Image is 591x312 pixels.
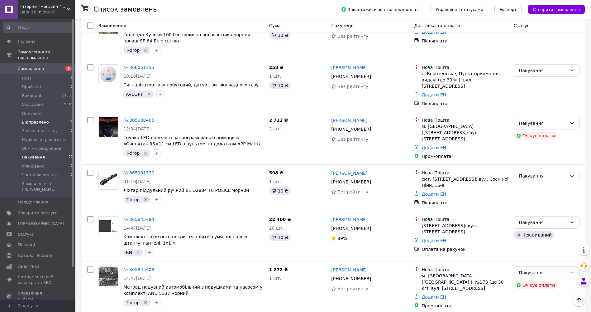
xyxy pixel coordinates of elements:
[126,250,132,255] span: RN
[22,76,31,81] span: Нові
[499,7,517,12] span: Експорт
[22,84,41,90] span: Прийняті
[269,187,291,195] div: 10 ₴
[22,128,57,134] span: Заявка на склад
[519,173,567,179] div: Пакування
[143,197,148,202] svg: Видалити мітку
[18,274,58,285] span: Інструменти веб-майстра та SEO
[126,92,143,97] span: AVEOPT
[22,181,71,192] span: Замовлення з [PERSON_NAME]
[136,250,141,255] svg: Видалити мітку
[269,23,281,28] span: Cума
[337,189,368,194] span: Без рейтингу
[126,48,140,53] span: T-drop
[331,179,371,184] span: [PHONE_NUMBER]
[422,71,508,89] div: с. Борозенське, Пункт приймання-видачі (до 30 кг): вул. [STREET_ADDRESS]
[3,22,74,33] input: Пошук
[22,154,45,160] span: Пакування
[143,300,148,305] svg: Видалити мітку
[533,7,580,12] span: Створити замовлення
[18,264,40,269] span: Аналітика
[126,197,140,202] span: T-drop
[22,172,58,178] span: Часткова оплата
[123,276,151,281] span: 14:47[DATE]
[98,64,118,84] a: Фото товару
[71,137,73,143] span: 0
[514,281,558,289] div: Очікує оплати
[337,84,368,89] span: Без рейтингу
[99,65,118,84] img: Фото товару
[422,64,508,71] div: Нова Пошта
[331,226,371,231] span: [PHONE_NUMBER]
[20,9,75,15] div: Ваш ID: 3539955
[336,5,424,14] button: Завантажити звіт по пром-оплаті
[71,76,73,81] span: 6
[18,232,34,237] span: Відгуки
[422,123,508,142] div: м. [GEOGRAPHIC_DATA] ([STREET_ADDRESS]: вул. [STREET_ADDRESS]
[123,285,262,296] a: Матрац надувний автомобільний з подушками та насосом у комплекті AND 5337 Чорний
[99,220,118,233] img: Фото товару
[123,82,259,87] a: Сигналізатор газу побутовий, датчик витоку чадного газу
[62,93,73,99] span: 12333
[99,117,118,137] img: Фото товару
[431,5,488,14] button: Управління статусами
[71,163,73,169] span: 2
[331,127,371,132] span: [PHONE_NUMBER]
[98,170,118,190] a: Фото товару
[98,266,118,286] a: Фото товару
[337,236,347,241] span: 89%
[337,286,368,291] span: Без рейтингу
[123,188,249,193] a: Ліхтар піддульний ручний BL Q2804 T6 POLICE Чорний
[514,231,554,239] div: Чек виданий
[99,170,118,189] img: Фото товару
[123,267,154,272] a: № 365845408
[69,154,73,160] span: 21
[71,181,73,192] span: 0
[98,23,126,28] span: Замовлення
[123,135,261,153] a: Гнучка LED-панель із запрограмованою анімацією «Оченята» 35×11 см LED з пультом та додатком APP M...
[18,39,36,44] span: Головна
[422,273,508,291] div: м. [GEOGRAPHIC_DATA] ([GEOGRAPHIC_DATA].), №173 (до 30 кг): вул. [STREET_ADDRESS]
[519,120,567,127] div: Пакування
[422,176,508,188] div: смт. [STREET_ADDRESS]: вул. Сосніної Ніни, 16-а
[422,192,446,197] a: Додати ЕН
[514,132,558,139] div: Очікує оплати
[123,65,154,70] a: № 366051355
[422,216,508,222] div: Нова Пошта
[269,217,291,222] span: 22 400 ₴
[331,276,371,281] span: [PHONE_NUMBER]
[422,266,508,273] div: Нова Пошта
[22,93,41,99] span: Виконані
[519,269,567,276] div: Пакування
[337,34,368,39] span: Без рейтингу
[331,74,371,79] span: [PHONE_NUMBER]
[22,119,49,125] span: Відправлено
[126,151,140,156] span: T-drop
[331,65,367,71] a: [PERSON_NAME]
[422,145,446,150] a: Додати ЕН
[436,7,483,12] span: Управління статусами
[18,199,48,205] span: Повідомлення
[269,226,284,231] span: 20 шт.
[331,23,353,28] span: Покупець
[519,219,567,226] div: Пакування
[572,293,585,306] button: Наверх
[269,126,281,131] span: 2 шт.
[123,234,249,246] a: Комплект захисного покриття з литої гуми під лавою, штангу, гантелі, 1х1 м
[422,170,508,176] div: Нова Пошта
[98,117,118,137] a: Фото товару
[337,137,368,142] span: Без рейтингу
[98,216,118,236] a: Фото товару
[123,74,151,79] span: 18:16[DATE]
[20,4,67,9] span: Інтернет-магазин "Шанхай" - товари світу в Україні!
[269,118,288,123] span: 2 722 ₴
[422,238,446,243] a: Додати ЕН
[93,6,157,13] h1: Список замовлень
[422,92,446,97] a: Додати ЕН
[123,226,151,231] span: 14:47[DATE]
[269,170,284,175] span: 598 ₴
[341,7,419,12] span: Завантажити звіт по пром-оплаті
